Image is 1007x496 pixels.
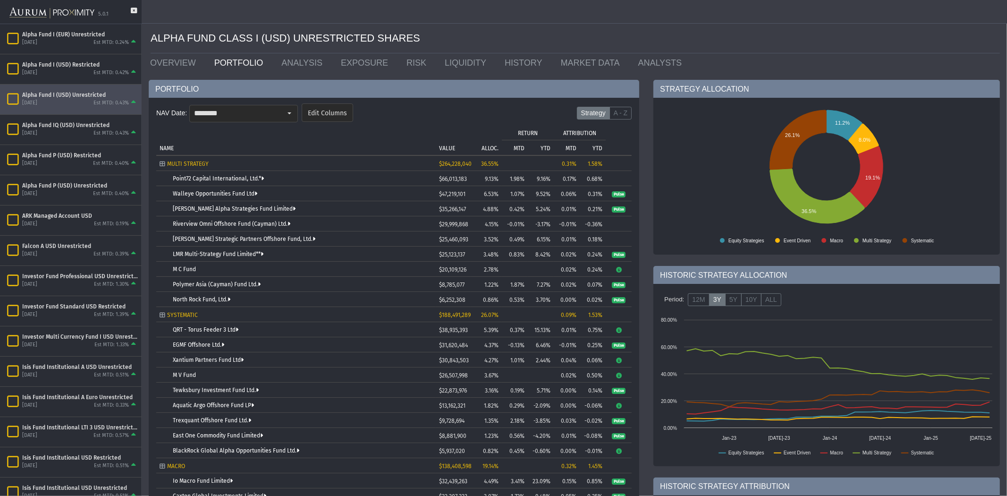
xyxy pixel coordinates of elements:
span: SYSTEMATIC [167,312,198,318]
td: 0.21% [580,201,606,216]
td: 2.44% [528,352,554,368]
label: 3Y [709,293,726,307]
span: $32,439,263 [439,478,467,485]
div: Investor Multi Currency Fund I USD Unrestricted [22,333,138,341]
text: Multi Strategy [863,450,891,455]
td: -0.01% [554,216,580,231]
div: Alpha Fund P (USD) Restricted [22,152,138,159]
td: 5.24% [528,201,554,216]
div: PORTFOLIO [149,80,639,98]
a: Pulse [612,432,626,439]
a: East One Commodity Fund Limited [173,432,263,439]
span: $31,620,484 [439,342,468,349]
div: ALPHA FUND CLASS I (USD) UNRESTRICTED SHARES [151,24,1000,53]
div: [DATE] [22,251,37,258]
td: 0.00% [554,443,580,458]
a: Xantium Partners Fund Ltd [173,357,244,363]
td: -0.13% [502,337,528,352]
div: Est MTD: 0.43% [93,100,129,107]
div: Est MTD: 0.51% [94,462,129,470]
td: 0.37% [502,322,528,337]
div: 1.53% [583,312,602,318]
p: YTD [541,145,550,152]
div: Est MTD: 0.19% [94,221,129,228]
span: $13,162,321 [439,402,465,409]
p: MTD [514,145,525,152]
span: $6,252,308 [439,297,465,303]
span: 4.27% [484,357,499,364]
div: NAV Date: [156,105,189,121]
span: 9.13% [485,176,499,182]
text: [DATE]-23 [769,436,790,441]
span: 6.53% [484,191,499,197]
td: 0.02% [554,368,580,383]
td: -4.20% [528,428,554,443]
label: 12M [688,293,709,307]
label: A - Z [609,107,632,120]
div: Est MTD: 0.33% [94,402,129,409]
td: -0.06% [580,398,606,413]
td: 0.00% [554,292,580,307]
span: Pulse [612,479,626,485]
div: [DATE] [22,281,37,288]
td: Column VALUE [436,125,471,155]
div: Alpha Fund I (EUR) Unrestricted [22,31,138,38]
a: M C Fund [173,266,196,273]
p: YTD [592,145,602,152]
span: Pulse [612,206,626,213]
div: Est MTD: 0.42% [93,69,129,77]
text: Systematic [911,450,934,455]
div: HISTORIC STRATEGY ATTRIBUTION [653,478,1000,496]
td: 15.13% [528,322,554,337]
span: 3.52% [484,236,499,243]
label: 5Y [725,293,742,307]
div: Est MTD: 0.40% [93,160,129,167]
td: -0.02% [580,413,606,428]
span: $5,937,020 [439,448,465,454]
div: Period: [660,291,688,308]
span: $47,219,101 [439,191,465,197]
div: Isis Fund Institutional A Euro Unrestricted [22,393,138,401]
td: 0.01% [554,231,580,247]
div: Isis Fund Institutional USD Restricted [22,454,138,462]
p: NAME [160,145,174,152]
text: Macro [830,238,844,243]
td: 0.17% [554,171,580,186]
div: Select [281,105,297,121]
td: 7.27% [528,277,554,292]
td: -0.01% [580,443,606,458]
text: Jan-24 [823,436,838,441]
td: Column ALLOC. [471,125,502,155]
td: 0.31% [580,186,606,201]
span: 5.39% [484,327,499,334]
td: 0.25% [580,337,606,352]
td: 0.00% [554,398,580,413]
p: ATTRIBUTION [563,130,596,137]
span: $25,460,093 [439,236,468,243]
div: Investor Fund Professional USD Unrestricted [22,273,138,280]
a: Pulse [612,478,626,484]
div: Est MTD: 0.24% [93,39,129,46]
div: [DATE] [22,100,37,107]
a: Pulse [612,190,626,197]
a: [PERSON_NAME] Alpha Strategies Fund Limited [173,205,296,212]
span: MACRO [167,463,185,470]
label: ALL [761,293,781,307]
td: 9.16% [528,171,554,186]
td: -0.60% [528,443,554,458]
a: ANALYSIS [274,53,334,72]
span: $30,843,503 [439,357,469,364]
div: Falcon A USD Unrestricted [22,242,138,250]
span: 0.82% [483,448,499,454]
td: 1.07% [502,186,528,201]
td: 6.46% [528,337,554,352]
div: 0.09% [557,312,576,318]
div: [DATE] [22,190,37,197]
div: [DATE] [22,69,37,77]
td: 0.01% [554,201,580,216]
div: 0.31% [557,161,576,167]
td: 0.53% [502,292,528,307]
td: 1.87% [502,277,528,292]
span: 3.16% [485,387,499,394]
td: -3.17% [528,216,554,231]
